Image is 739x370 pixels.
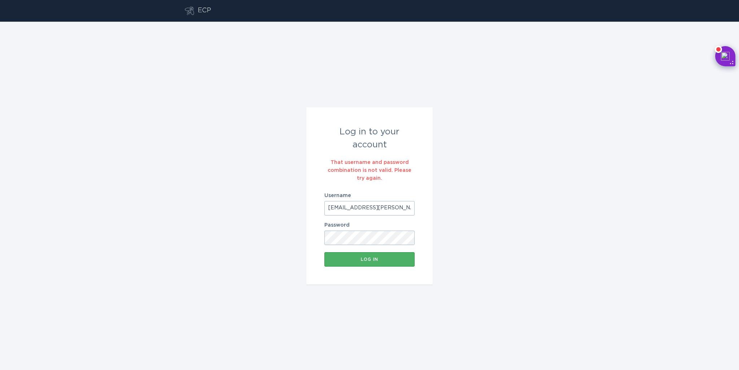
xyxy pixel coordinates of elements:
button: Log in [324,252,415,267]
button: Go to dashboard [185,6,194,15]
div: That username and password combination is not valid. Please try again. [324,159,415,182]
label: Username [324,193,415,198]
div: ECP [198,6,211,15]
div: Log in to your account [324,125,415,151]
div: Log in [328,257,411,262]
label: Password [324,223,415,228]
